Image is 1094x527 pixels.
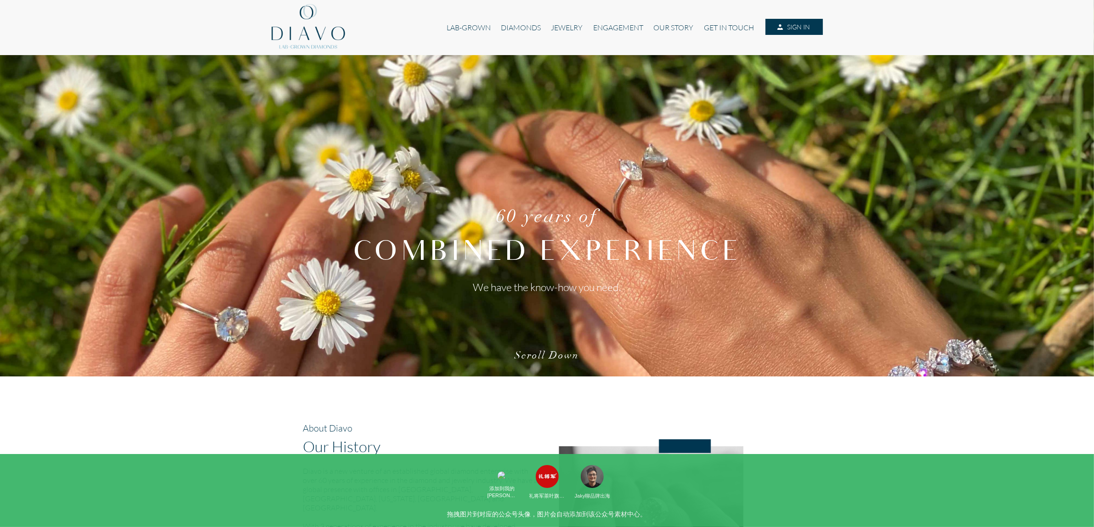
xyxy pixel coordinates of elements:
[295,351,800,362] h3: Scroll Down
[303,422,540,433] h3: About Diavo
[588,19,648,36] a: ENGAGEMENT
[648,19,698,36] a: OUR STORY
[496,19,546,36] a: DIAMONDS
[699,19,759,36] a: GET IN TOUCH
[905,386,1088,487] iframe: Drift Widget Chat Window
[295,239,800,269] h1: COMBINED EXPERIENCE
[295,208,800,228] h2: 60 years of
[765,19,822,35] a: SIGN IN
[546,19,588,36] a: JEWELRY
[1048,481,1083,516] iframe: Drift Widget Chat Controller
[295,280,800,293] h2: We have the know-how you need.
[442,19,496,36] a: LAB-GROWN
[303,437,540,455] h1: Our History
